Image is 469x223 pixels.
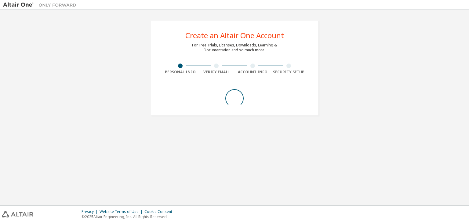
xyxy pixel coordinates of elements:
[100,209,144,214] div: Website Terms of Use
[234,70,271,75] div: Account Info
[82,209,100,214] div: Privacy
[192,43,277,53] div: For Free Trials, Licenses, Downloads, Learning & Documentation and so much more.
[271,70,307,75] div: Security Setup
[82,214,176,219] p: © 2025 Altair Engineering, Inc. All Rights Reserved.
[185,32,284,39] div: Create an Altair One Account
[3,2,79,8] img: Altair One
[162,70,198,75] div: Personal Info
[144,209,176,214] div: Cookie Consent
[2,211,33,218] img: altair_logo.svg
[198,70,235,75] div: Verify Email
